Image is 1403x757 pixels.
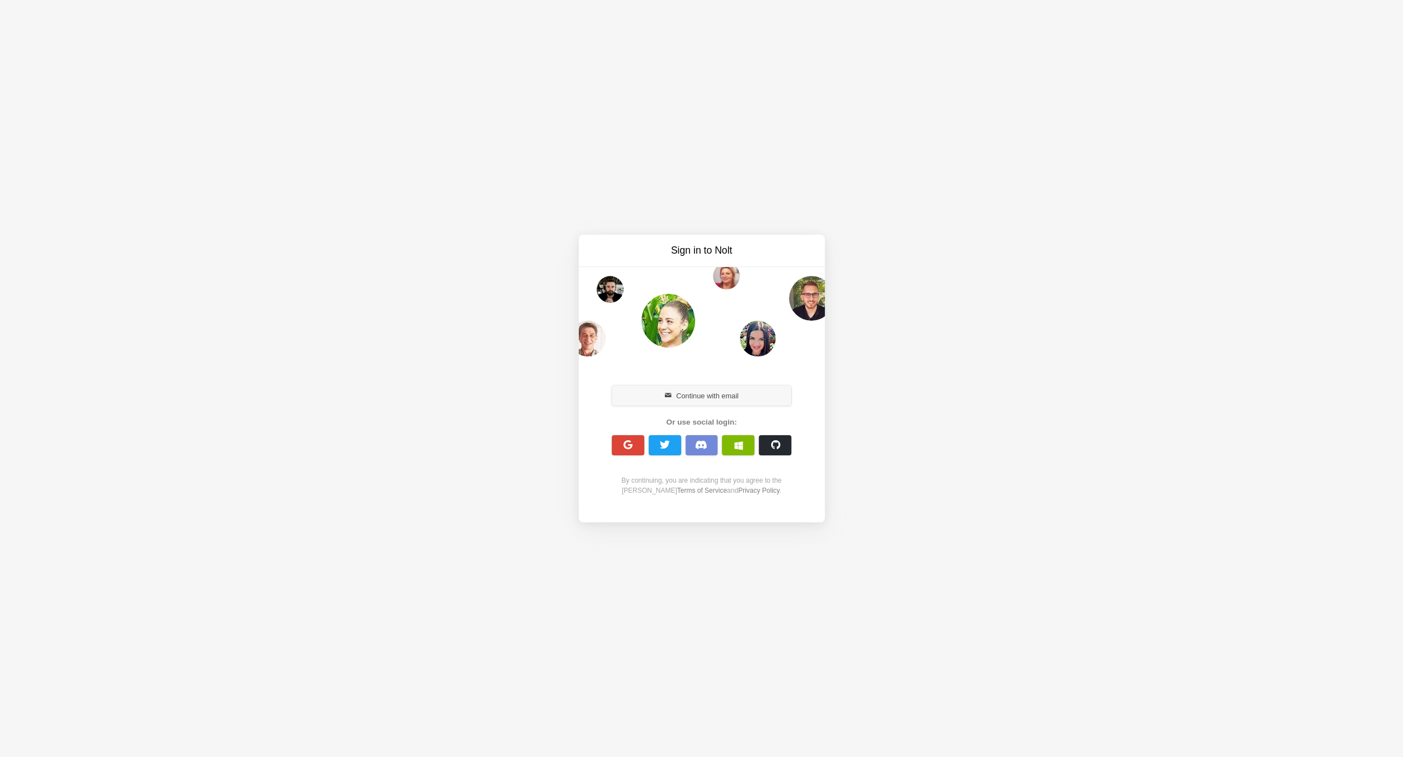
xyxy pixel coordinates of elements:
div: By continuing, you are indicating that you agree to the [PERSON_NAME] and . [606,475,798,496]
h3: Sign in to Nolt [608,244,796,258]
div: Or use social login: [606,417,798,428]
a: Privacy Policy [738,487,780,494]
button: Continue with email [612,385,792,406]
a: Terms of Service [677,487,727,494]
